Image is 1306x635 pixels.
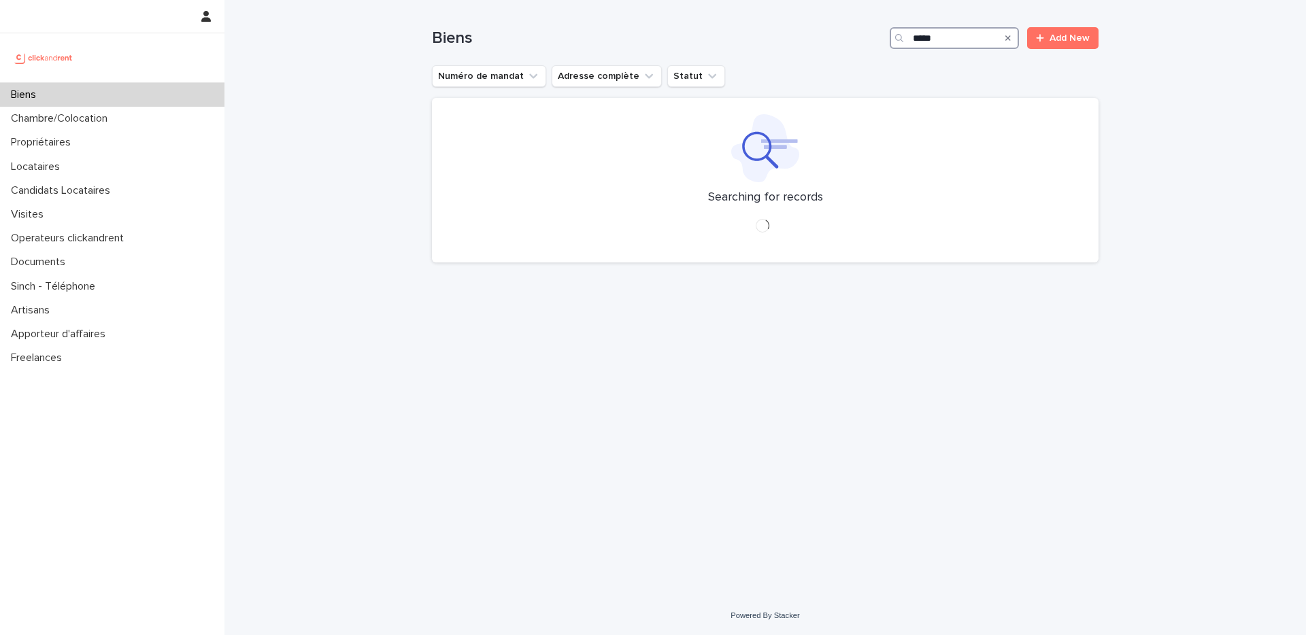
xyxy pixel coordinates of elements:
[5,184,121,197] p: Candidats Locataires
[5,304,61,317] p: Artisans
[5,256,76,269] p: Documents
[890,27,1019,49] input: Search
[11,44,77,71] img: UCB0brd3T0yccxBKYDjQ
[5,280,106,293] p: Sinch - Téléphone
[5,88,47,101] p: Biens
[432,65,546,87] button: Numéro de mandat
[5,208,54,221] p: Visites
[5,328,116,341] p: Apporteur d'affaires
[5,160,71,173] p: Locataires
[5,351,73,364] p: Freelances
[708,190,823,205] p: Searching for records
[5,112,118,125] p: Chambre/Colocation
[5,232,135,245] p: Operateurs clickandrent
[552,65,662,87] button: Adresse complète
[5,136,82,149] p: Propriétaires
[731,611,799,619] a: Powered By Stacker
[1027,27,1099,49] a: Add New
[1050,33,1090,43] span: Add New
[667,65,725,87] button: Statut
[432,29,884,48] h1: Biens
